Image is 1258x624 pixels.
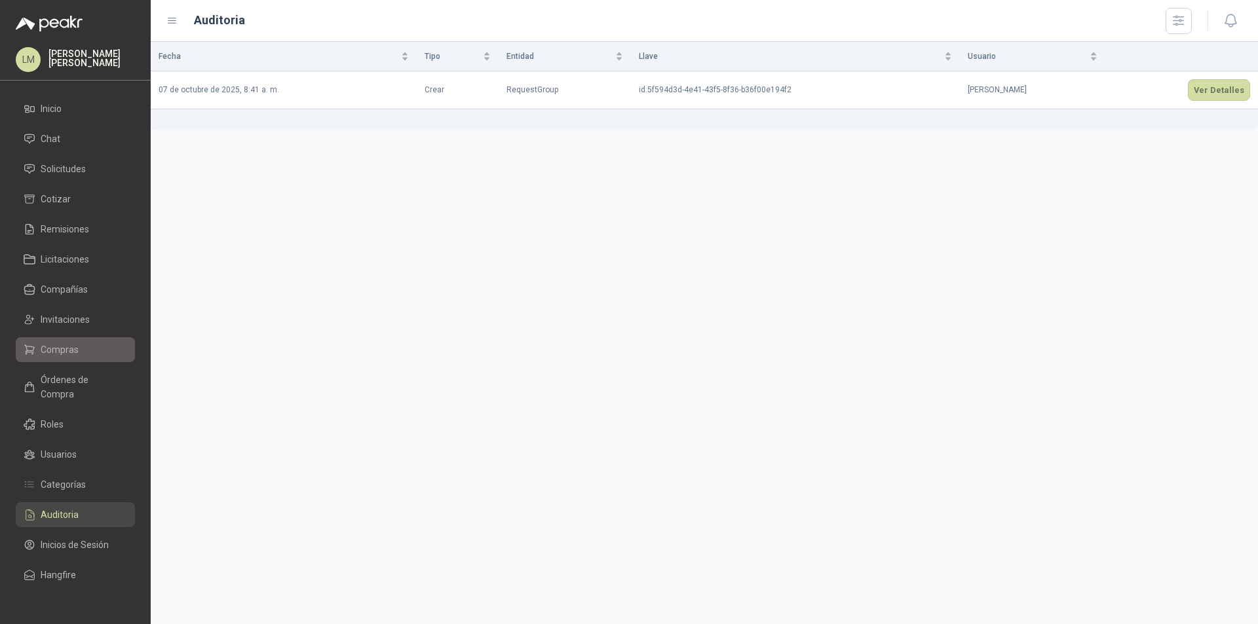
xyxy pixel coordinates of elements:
th: Usuario [960,42,1106,71]
a: Chat [16,126,135,151]
span: Entidad [506,50,612,63]
span: Inicios de Sesión [41,538,109,552]
div: LM [16,47,41,72]
span: Compras [41,342,79,357]
th: Llave [631,42,960,71]
th: Entidad [499,42,630,71]
span: Fecha [159,50,398,63]
a: Cotizar [16,187,135,211]
a: Remisiones [16,217,135,242]
a: Auditoria [16,502,135,527]
span: Usuario [968,50,1088,63]
span: 07 de octubre de 2025, 8:41 a. m. [159,85,279,94]
span: Invitaciones [41,312,90,327]
span: Hangfire [41,568,76,582]
img: Logo peakr [16,16,83,31]
a: Órdenes de Compra [16,367,135,407]
a: Solicitudes [16,156,135,181]
p: [PERSON_NAME] [PERSON_NAME] [48,49,135,67]
p: RequestGroup [506,84,622,96]
span: Solicitudes [41,162,86,176]
span: Remisiones [41,222,89,236]
a: Licitaciones [16,247,135,272]
a: Compras [16,337,135,362]
span: Cotizar [41,192,71,206]
a: Invitaciones [16,307,135,332]
a: Compañías [16,277,135,302]
p: Crear [425,84,491,96]
span: Llave [639,50,942,63]
h1: Auditoria [194,11,245,29]
p: [PERSON_NAME] [968,84,1098,96]
a: Hangfire [16,562,135,587]
th: Tipo [417,42,499,71]
a: Inicio [16,96,135,121]
a: Inicios de Sesión [16,532,135,557]
span: Auditoria [41,507,79,522]
a: Categorías [16,472,135,497]
span: Categorías [41,477,86,492]
span: Chat [41,132,60,146]
span: Compañías [41,282,88,297]
th: Fecha [151,42,417,71]
a: Usuarios [16,442,135,467]
span: Usuarios [41,447,77,462]
span: Tipo [425,50,480,63]
span: Licitaciones [41,252,89,266]
span: Órdenes de Compra [41,373,123,401]
button: Ver Detalles [1188,79,1250,101]
span: Inicio [41,101,62,116]
span: Roles [41,417,64,431]
a: Roles [16,412,135,437]
span: id : 5f594d3d-4e41-43f5-8f36-b36f00e194f2 [639,85,791,94]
